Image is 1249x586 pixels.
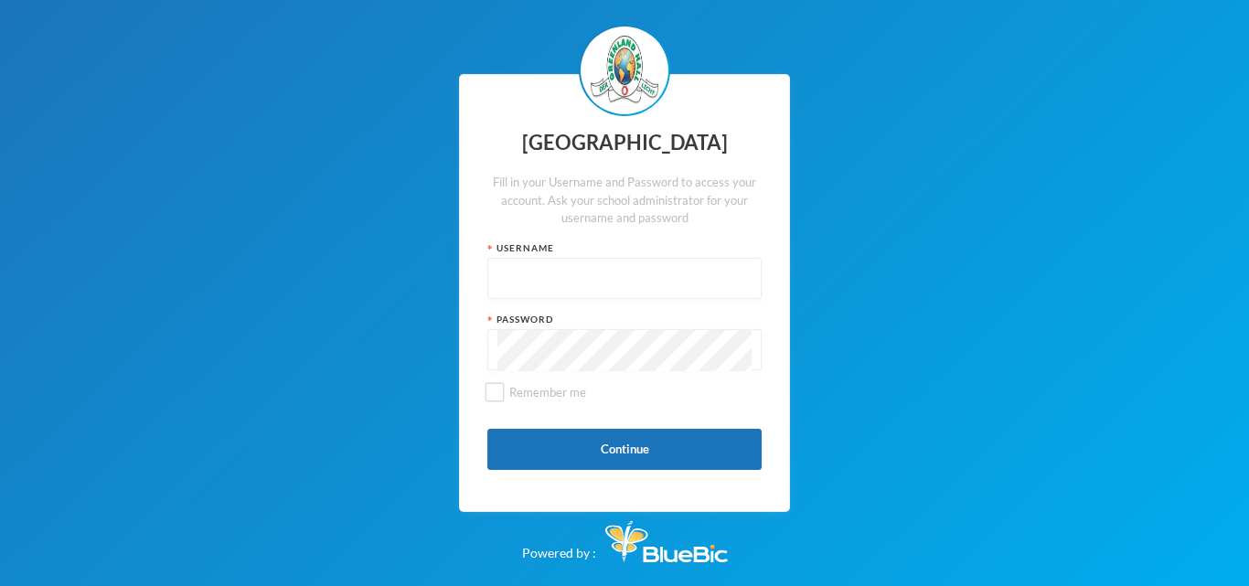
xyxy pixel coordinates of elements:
[487,125,762,161] div: [GEOGRAPHIC_DATA]
[487,241,762,255] div: Username
[487,174,762,228] div: Fill in your Username and Password to access your account. Ask your school administrator for your...
[605,521,728,562] img: Bluebic
[487,429,762,470] button: Continue
[487,313,762,326] div: Password
[502,385,593,400] span: Remember me
[522,512,728,562] div: Powered by :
